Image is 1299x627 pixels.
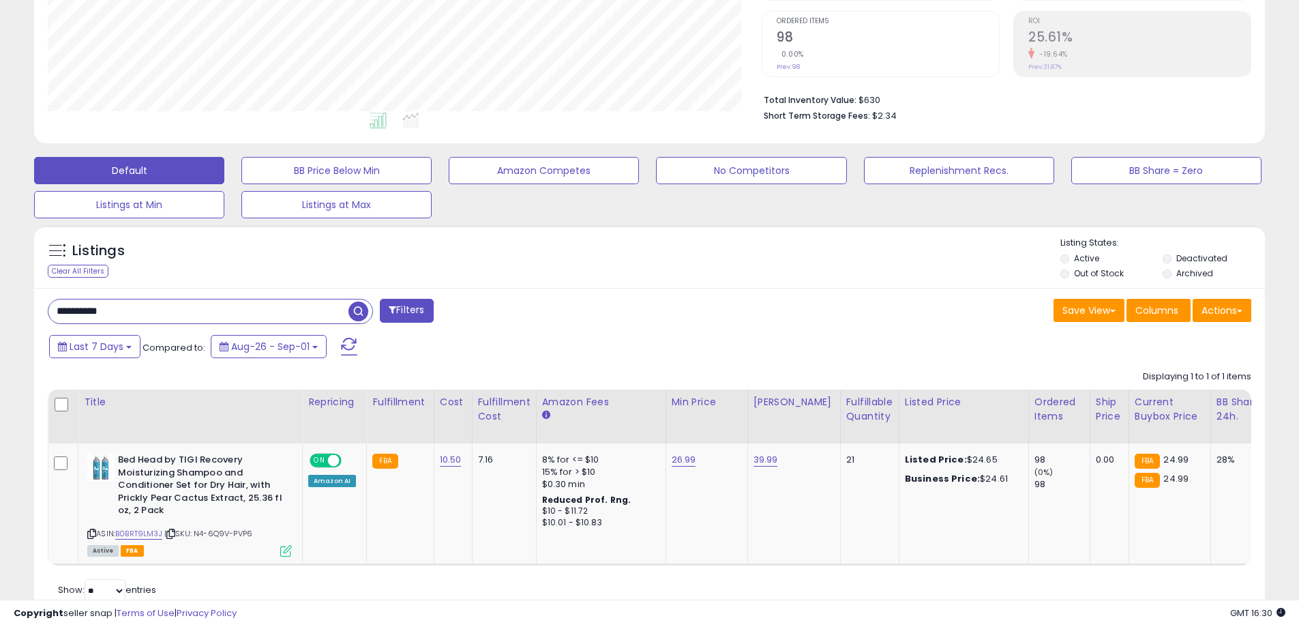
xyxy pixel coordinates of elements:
[1028,29,1251,48] h2: 25.61%
[905,472,980,485] b: Business Price:
[1176,267,1213,279] label: Archived
[777,18,999,25] span: Ordered Items
[1135,395,1205,424] div: Current Buybox Price
[164,528,252,539] span: | SKU: N4-6Q9V-PVP6
[777,49,804,59] small: 0.00%
[1096,395,1123,424] div: Ship Price
[340,455,361,467] span: OFF
[542,454,655,466] div: 8% for <= $10
[34,157,224,184] button: Default
[1143,370,1251,383] div: Displaying 1 to 1 of 1 items
[49,335,140,358] button: Last 7 Days
[1034,49,1068,59] small: -19.64%
[308,475,356,487] div: Amazon AI
[372,395,428,409] div: Fulfillment
[872,109,897,122] span: $2.34
[231,340,310,353] span: Aug-26 - Sep-01
[1074,267,1124,279] label: Out of Stock
[1163,453,1189,466] span: 24.99
[542,395,660,409] div: Amazon Fees
[846,395,893,424] div: Fulfillable Quantity
[34,191,224,218] button: Listings at Min
[1074,252,1099,264] label: Active
[905,473,1018,485] div: $24.61
[1071,157,1261,184] button: BB Share = Zero
[1135,304,1178,317] span: Columns
[1060,237,1265,250] p: Listing States:
[542,506,655,517] div: $10 - $11.72
[87,454,115,481] img: 41Rz4nMzJuL._SL40_.jpg
[542,478,655,491] div: $0.30 min
[1230,607,1285,619] span: 2025-09-9 16:30 GMT
[777,63,800,71] small: Prev: 98
[864,157,1054,184] button: Replenishment Recs.
[84,395,297,409] div: Title
[87,454,292,555] div: ASIN:
[58,583,156,596] span: Show: entries
[764,110,870,121] b: Short Term Storage Fees:
[905,395,1023,409] div: Listed Price
[14,607,237,620] div: seller snap | |
[1216,454,1261,466] div: 28%
[1216,395,1266,424] div: BB Share 24h.
[846,454,889,466] div: 21
[118,454,284,521] b: Bed Head by TIGI Recovery Moisturizing Shampoo and Conditioner Set for Dry Hair, with Prickly Pea...
[449,157,639,184] button: Amazon Competes
[440,395,466,409] div: Cost
[211,335,327,358] button: Aug-26 - Sep-01
[1034,467,1054,478] small: (0%)
[311,455,328,467] span: ON
[72,242,125,261] h5: Listings
[1028,63,1062,71] small: Prev: 31.87%
[70,340,123,353] span: Last 7 Days
[121,545,144,557] span: FBA
[542,517,655,529] div: $10.01 - $10.83
[1034,454,1090,466] div: 98
[905,453,967,466] b: Listed Price:
[1176,252,1227,264] label: Deactivated
[1034,478,1090,491] div: 98
[656,157,846,184] button: No Competitors
[777,29,999,48] h2: 98
[143,341,205,354] span: Compared to:
[87,545,119,557] span: All listings currently available for purchase on Amazon
[440,453,462,467] a: 10.50
[753,395,835,409] div: [PERSON_NAME]
[14,607,63,619] strong: Copyright
[241,191,432,218] button: Listings at Max
[1096,454,1118,466] div: 0.00
[1135,473,1160,488] small: FBA
[478,395,531,424] div: Fulfillment Cost
[1034,395,1084,424] div: Ordered Items
[48,265,108,278] div: Clear All Filters
[117,607,175,619] a: Terms of Use
[1193,299,1251,322] button: Actions
[1163,472,1189,485] span: 24.99
[241,157,432,184] button: BB Price Below Min
[1126,299,1191,322] button: Columns
[672,395,742,409] div: Min Price
[115,528,162,540] a: B0BRT9LM3J
[905,454,1018,466] div: $24.65
[542,409,550,422] small: Amazon Fees.
[764,94,856,106] b: Total Inventory Value:
[308,395,361,409] div: Repricing
[672,453,696,467] a: 26.99
[542,466,655,478] div: 15% for > $10
[764,91,1241,107] li: $630
[372,454,398,469] small: FBA
[177,607,237,619] a: Privacy Policy
[478,454,526,466] div: 7.16
[1135,454,1160,469] small: FBA
[753,453,778,467] a: 39.99
[1054,299,1124,322] button: Save View
[1028,18,1251,25] span: ROI
[542,494,631,506] b: Reduced Prof. Rng.
[380,299,433,323] button: Filters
